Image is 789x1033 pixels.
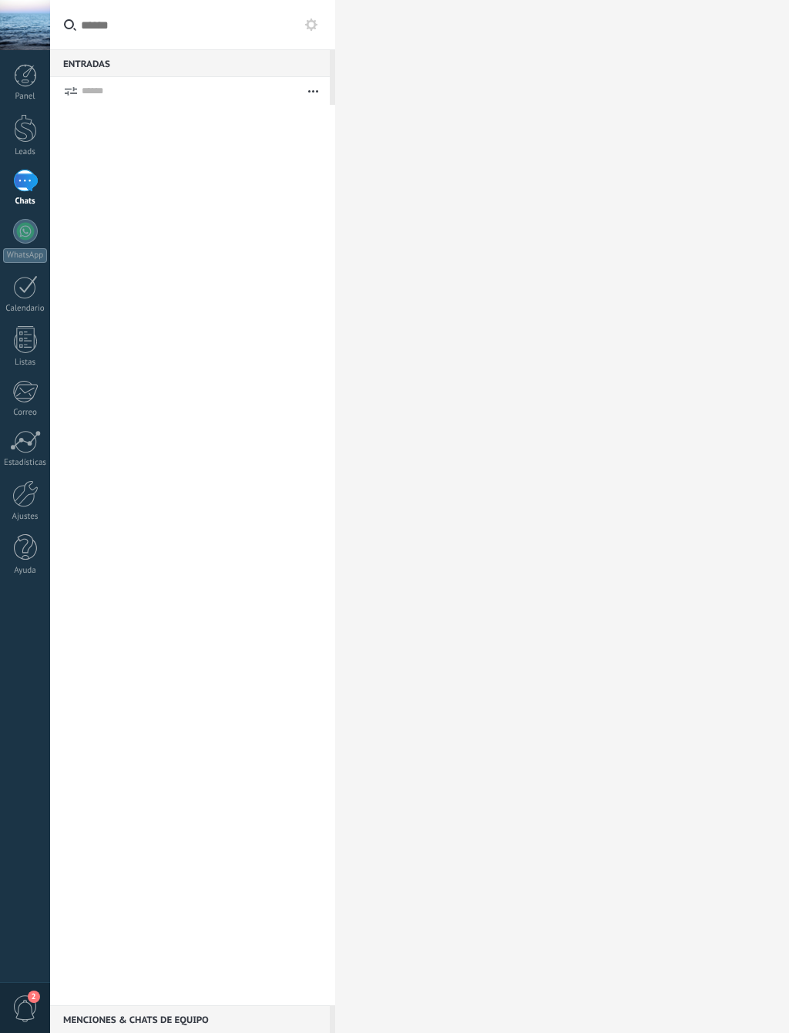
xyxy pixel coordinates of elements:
[28,991,40,1003] span: 2
[3,92,48,102] div: Panel
[3,512,48,522] div: Ajustes
[50,1005,330,1033] div: Menciones & Chats de equipo
[50,49,330,77] div: Entradas
[3,566,48,576] div: Ayuda
[3,408,48,418] div: Correo
[3,304,48,314] div: Calendario
[3,248,47,263] div: WhatsApp
[297,77,330,105] button: Más
[3,147,48,157] div: Leads
[3,197,48,207] div: Chats
[3,358,48,368] div: Listas
[3,458,48,468] div: Estadísticas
